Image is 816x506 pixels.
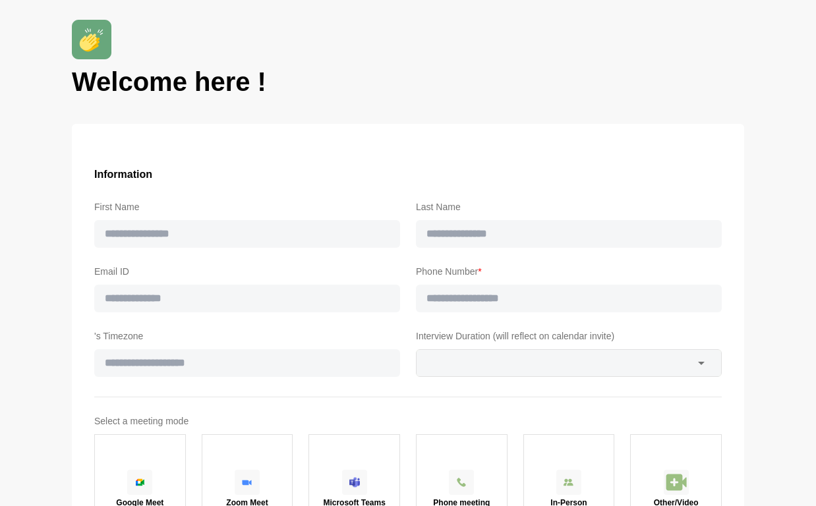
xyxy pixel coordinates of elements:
[94,264,400,279] label: Email ID
[94,413,722,429] label: Select a meeting mode
[94,166,722,183] h3: Information
[416,328,722,344] label: Interview Duration (will reflect on calendar invite)
[94,328,400,344] label: 's Timezone
[72,65,744,99] h1: Welcome here !
[416,199,722,215] label: Last Name
[416,264,722,279] label: Phone Number
[94,199,400,215] label: First Name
